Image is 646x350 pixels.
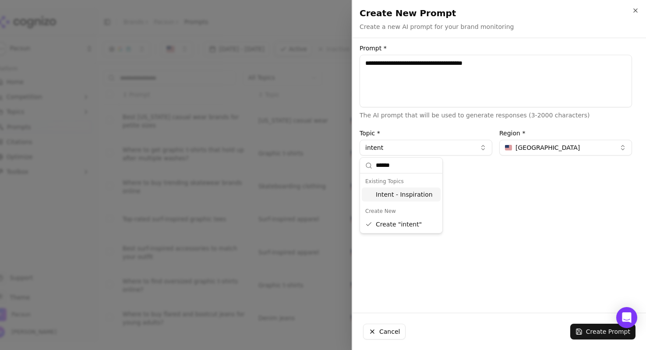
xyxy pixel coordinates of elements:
[360,173,442,233] div: Suggestions
[360,22,514,31] p: Create a new AI prompt for your brand monitoring
[363,324,406,339] button: Cancel
[362,187,441,202] div: Intent - Inspiration
[360,140,492,156] button: intent
[360,7,639,19] h2: Create New Prompt
[362,217,441,231] div: Create " intent "
[362,205,441,217] div: Create New
[360,111,632,120] p: The AI prompt that will be used to generate responses (3-2000 characters)
[505,145,512,150] img: United States
[362,175,441,187] div: Existing Topics
[360,130,492,136] label: Topic *
[570,324,635,339] button: Create Prompt
[360,45,632,51] label: Prompt *
[515,143,580,152] span: [GEOGRAPHIC_DATA]
[499,130,632,136] label: Region *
